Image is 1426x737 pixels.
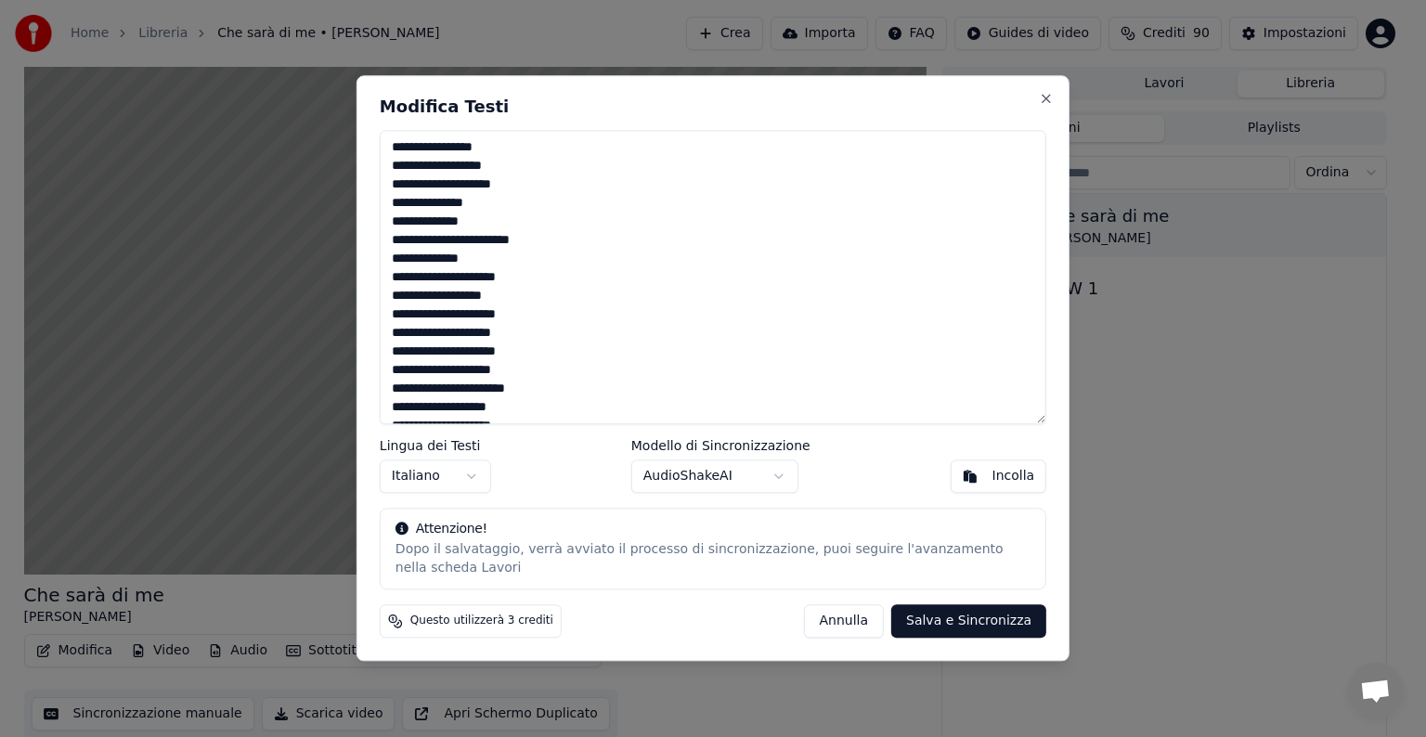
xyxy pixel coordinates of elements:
span: Questo utilizzerà 3 crediti [410,614,553,629]
label: Lingua dei Testi [380,440,491,453]
h2: Modifica Testi [380,98,1046,115]
div: Incolla [992,468,1035,486]
button: Incolla [951,460,1047,494]
div: Attenzione! [395,521,1031,539]
div: Dopo il salvataggio, verrà avviato il processo di sincronizzazione, puoi seguire l'avanzamento ne... [395,541,1031,578]
button: Annulla [803,605,884,639]
button: Salva e Sincronizza [891,605,1046,639]
label: Modello di Sincronizzazione [631,440,810,453]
